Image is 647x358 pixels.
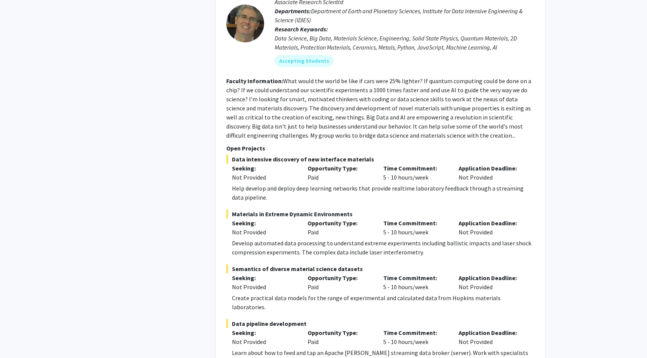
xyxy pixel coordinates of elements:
[232,282,296,291] div: Not Provided
[226,319,534,328] span: Data pipeline development
[453,273,529,291] div: Not Provided
[459,164,523,173] p: Application Deadline:
[226,144,534,153] p: Open Projects
[232,273,296,282] p: Seeking:
[459,219,523,228] p: Application Deadline:
[226,77,531,139] fg-read-more: What would the world be like if cars were 25% lighter? If quantum computing could be done on a ch...
[308,219,372,228] p: Opportunity Type:
[226,264,534,273] span: Semantics of diverse material science datasets
[232,228,296,237] div: Not Provided
[378,273,453,291] div: 5 - 10 hours/week
[302,328,378,346] div: Paid
[459,328,523,337] p: Application Deadline:
[383,219,448,228] p: Time Commitment:
[453,219,529,237] div: Not Provided
[232,219,296,228] p: Seeking:
[6,324,32,352] iframe: Chat
[232,239,534,257] div: Develop automated data processing to understand extreme experiments including ballistic impacts a...
[302,273,378,291] div: Paid
[383,164,448,173] p: Time Commitment:
[459,273,523,282] p: Application Deadline:
[232,184,534,202] div: Help develop and deploy deep learning networks that provide realtime laboratory feedback through ...
[275,55,334,67] mat-chip: Accepting Students
[232,293,534,312] div: Create practical data models for the range of experimental and calculated data from Hopkins mater...
[275,34,534,52] div: Data Science, Big Data, Materials Science, Engineering, Solid State Physics, Quantum Materials, 2...
[226,155,534,164] span: Data intensive discovery of new interface materials
[232,164,296,173] p: Seeking:
[378,164,453,182] div: 5 - 10 hours/week
[226,209,534,219] span: Materials in Extreme Dynamic Environments
[275,7,311,15] b: Departments:
[378,219,453,237] div: 5 - 10 hours/week
[383,328,448,337] p: Time Commitment:
[275,7,523,24] span: Department of Earth and Planetary Sciences, Institute for Data Intensive Engineering & Science (I...
[232,337,296,346] div: Not Provided
[275,25,328,33] b: Research Keywords:
[308,328,372,337] p: Opportunity Type:
[232,173,296,182] div: Not Provided
[308,164,372,173] p: Opportunity Type:
[453,164,529,182] div: Not Provided
[226,77,283,85] b: Faculty Information:
[302,164,378,182] div: Paid
[308,273,372,282] p: Opportunity Type:
[232,328,296,337] p: Seeking:
[378,328,453,346] div: 5 - 10 hours/week
[302,219,378,237] div: Paid
[383,273,448,282] p: Time Commitment:
[453,328,529,346] div: Not Provided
